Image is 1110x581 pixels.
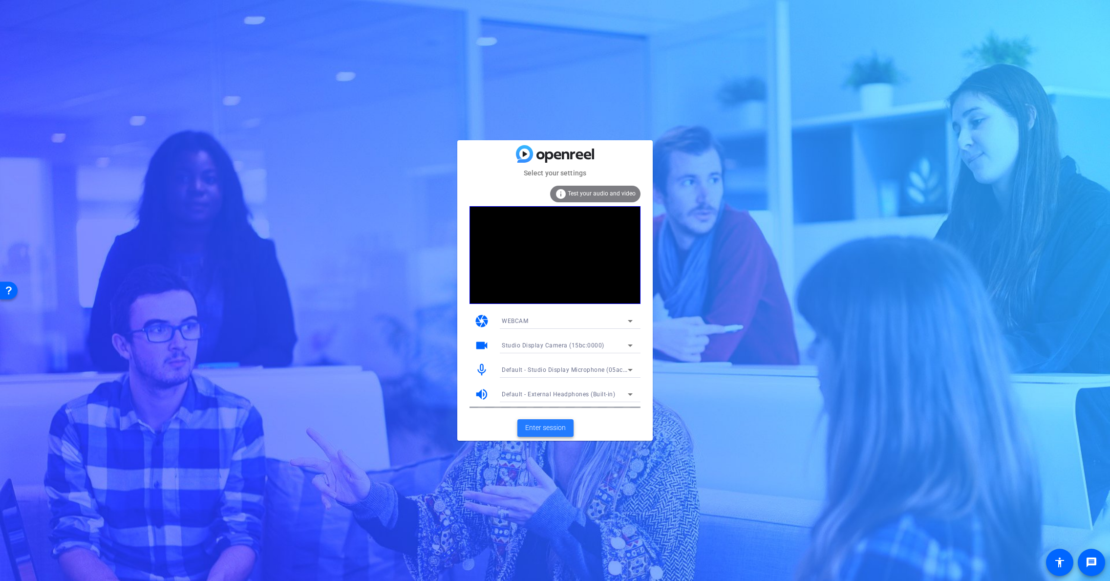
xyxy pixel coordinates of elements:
[502,366,641,373] span: Default - Studio Display Microphone (05ac:1114)
[474,314,489,328] mat-icon: camera
[1054,557,1066,568] mat-icon: accessibility
[555,188,567,200] mat-icon: info
[517,419,574,437] button: Enter session
[525,423,566,433] span: Enter session
[474,387,489,402] mat-icon: volume_up
[516,145,594,162] img: blue-gradient.svg
[502,342,604,349] span: Studio Display Camera (15bc:0000)
[568,190,636,197] span: Test your audio and video
[502,391,615,398] span: Default - External Headphones (Built-in)
[1086,557,1097,568] mat-icon: message
[502,318,528,324] span: WEBCAM
[457,168,653,178] mat-card-subtitle: Select your settings
[474,338,489,353] mat-icon: videocam
[474,363,489,377] mat-icon: mic_none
